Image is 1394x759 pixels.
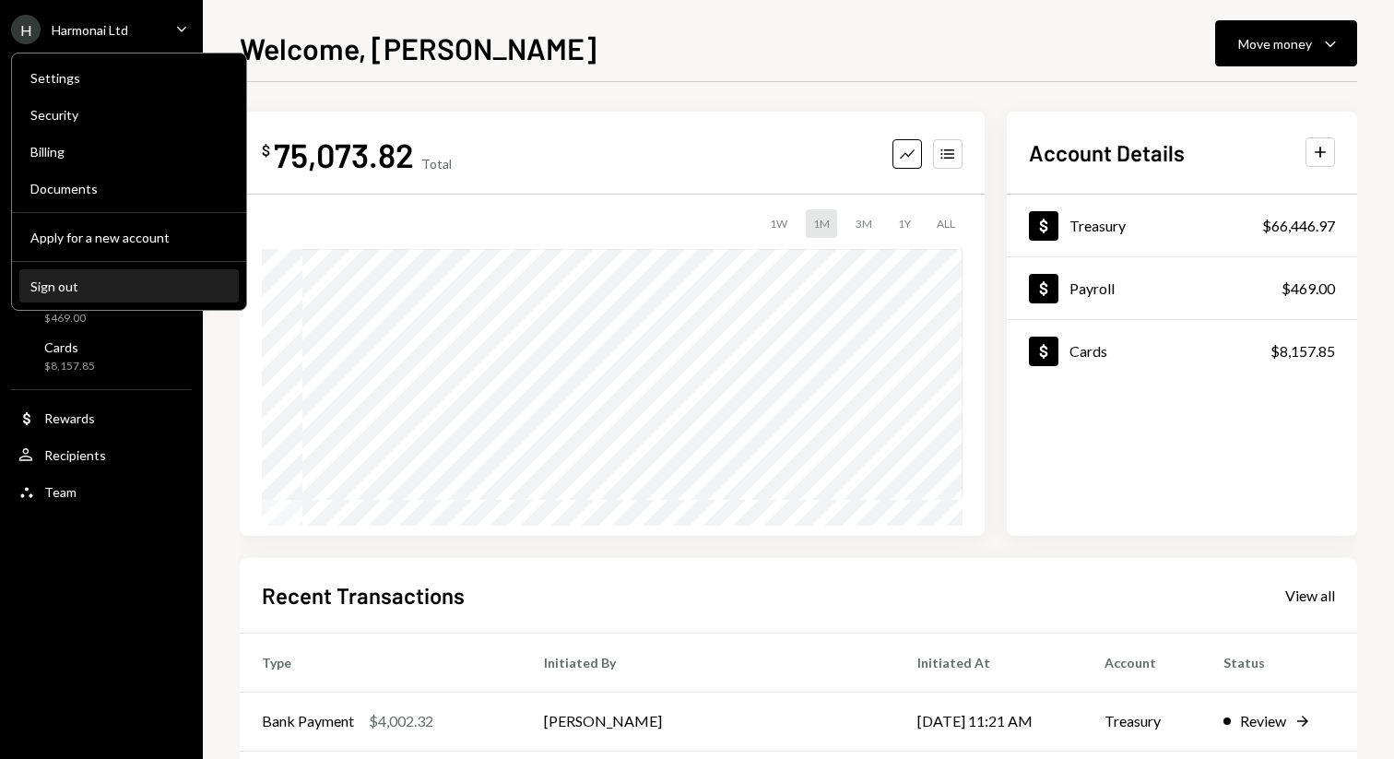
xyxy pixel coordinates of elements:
div: 1Y [891,209,918,238]
a: Cards$8,157.85 [11,334,192,378]
a: Documents [19,172,239,205]
div: Security [30,107,228,123]
td: Treasury [1082,692,1200,751]
div: Documents [30,181,228,196]
div: $8,157.85 [44,359,95,374]
button: Sign out [19,270,239,303]
div: Move money [1238,34,1312,53]
div: 3M [848,209,880,238]
div: Cards [44,339,95,355]
div: Rewards [44,410,95,426]
button: Apply for a new account [19,221,239,255]
div: H [11,15,41,44]
div: Team [44,484,77,500]
h2: Recent Transactions [262,580,465,611]
div: Treasury [1069,217,1126,234]
div: $4,002.32 [369,710,433,732]
a: Security [19,98,239,131]
a: View all [1285,585,1335,605]
a: Team [11,475,192,508]
a: Treasury$66,446.97 [1007,195,1357,256]
button: Move money [1215,20,1357,66]
a: Billing [19,135,239,168]
div: Harmonai Ltd [52,22,128,38]
div: 1W [762,209,795,238]
div: 1M [806,209,837,238]
a: Settings [19,61,239,94]
th: Initiated At [895,633,1083,692]
td: [PERSON_NAME] [522,692,895,751]
a: Recipients [11,438,192,471]
div: Cards [1069,342,1107,360]
div: Recipients [44,447,106,463]
th: Status [1201,633,1357,692]
div: $66,446.97 [1262,215,1335,237]
div: Apply for a new account [30,230,228,245]
div: Sign out [30,279,228,294]
div: Total [421,156,452,172]
h1: Welcome, [PERSON_NAME] [240,30,597,66]
div: Review [1240,710,1286,732]
h2: Account Details [1029,137,1185,168]
div: $469.00 [44,311,86,326]
th: Initiated By [522,633,895,692]
div: 75,073.82 [274,134,414,175]
th: Type [240,633,522,692]
td: [DATE] 11:21 AM [895,692,1083,751]
a: Rewards [11,401,192,434]
div: $ [262,141,270,160]
a: Cards$8,157.85 [1007,320,1357,382]
div: ALL [929,209,963,238]
div: $469.00 [1282,278,1335,300]
a: Payroll$469.00 [1007,257,1357,319]
div: Payroll [1069,279,1115,297]
div: Bank Payment [262,710,354,732]
th: Account [1082,633,1200,692]
div: Billing [30,144,228,160]
div: $8,157.85 [1270,340,1335,362]
div: Settings [30,70,228,86]
div: View all [1285,587,1335,605]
